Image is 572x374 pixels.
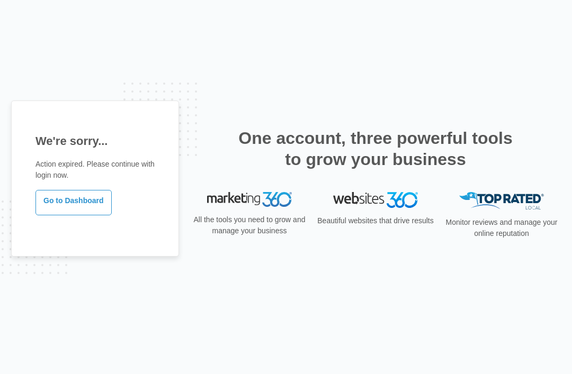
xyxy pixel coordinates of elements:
[235,127,516,170] h2: One account, three powerful tools to grow your business
[442,217,561,239] p: Monitor reviews and manage your online reputation
[459,192,544,209] img: Top Rated Local
[35,132,155,150] h1: We're sorry...
[316,215,435,226] p: Beautiful websites that drive results
[35,190,112,215] a: Go to Dashboard
[333,192,418,207] img: Websites 360
[35,159,155,181] p: Action expired. Please continue with login now.
[207,192,292,207] img: Marketing 360
[190,214,309,236] p: All the tools you need to grow and manage your business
